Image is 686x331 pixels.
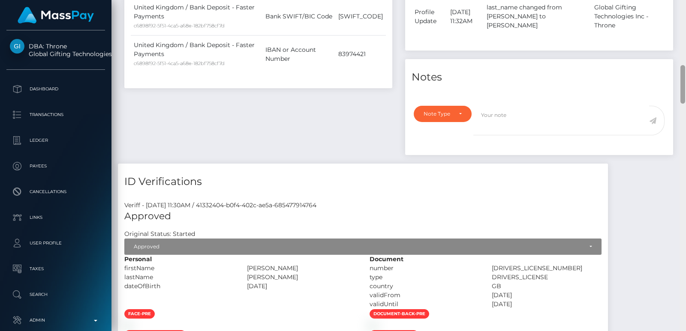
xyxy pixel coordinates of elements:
[118,273,241,282] div: lastName
[131,36,262,73] td: United Kingdom / Bank Deposit - Faster Payments
[6,258,105,280] a: Taxes
[10,108,102,121] p: Transactions
[414,106,472,122] button: Note Type
[6,130,105,151] a: Ledger
[124,239,602,255] button: Approved
[241,273,363,282] div: [PERSON_NAME]
[124,174,602,189] h4: ID Verifications
[10,237,102,250] p: User Profile
[6,104,105,125] a: Transactions
[485,291,608,300] div: [DATE]
[6,207,105,228] a: Links
[10,39,24,54] img: Global Gifting Technologies Inc
[370,309,429,319] span: document-back-pre
[124,230,195,238] h7: Original Status: Started
[10,83,102,95] p: Dashboard
[134,60,225,66] small: c6898f92-5f51-4ca5-a68e-182bf758cf7d
[370,322,376,329] img: 67406a63-891e-4a3b-9b69-cf849b1c4bc9
[124,210,602,223] h5: Approved
[10,160,102,173] p: Payees
[124,322,131,329] img: 8df49446-3019-442c-a357-04316da7014c
[335,36,386,73] td: 83974421
[262,36,335,73] td: IBAN or Account Number
[6,78,105,100] a: Dashboard
[6,181,105,203] a: Cancellations
[118,264,241,273] div: firstName
[412,70,667,85] h4: Notes
[10,262,102,275] p: Taxes
[10,134,102,147] p: Ledger
[6,284,105,305] a: Search
[363,291,486,300] div: validFrom
[485,273,608,282] div: DRIVERS_LICENSE
[485,264,608,273] div: [DRIVERS_LICENSE_NUMBER]
[10,314,102,327] p: Admin
[424,110,452,117] div: Note Type
[363,264,486,273] div: number
[363,273,486,282] div: type
[10,211,102,224] p: Links
[118,282,241,291] div: dateOfBirth
[10,288,102,301] p: Search
[363,300,486,309] div: validUntil
[124,309,155,319] span: face-pre
[485,282,608,291] div: GB
[6,233,105,254] a: User Profile
[10,185,102,198] p: Cancellations
[241,282,363,291] div: [DATE]
[134,23,225,29] small: c6898f92-5f51-4ca5-a68e-182bf758cf7d
[134,243,583,250] div: Approved
[485,300,608,309] div: [DATE]
[124,255,152,263] strong: Personal
[241,264,363,273] div: [PERSON_NAME]
[6,155,105,177] a: Payees
[6,42,105,58] span: DBA: Throne Global Gifting Technologies Inc
[118,201,608,210] div: Veriff - [DATE] 11:30AM / 41332404-b0f4-402c-ae5a-685477914764
[363,282,486,291] div: country
[18,7,94,24] img: MassPay Logo
[370,255,403,263] strong: Document
[6,310,105,331] a: Admin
